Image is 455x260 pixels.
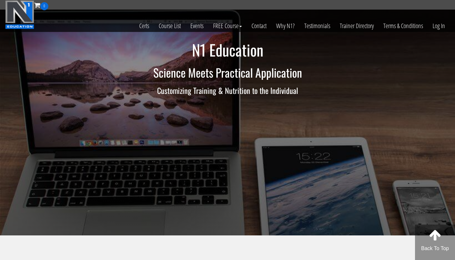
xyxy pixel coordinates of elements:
[40,86,415,95] h3: Customizing Training & Nutrition to the Individual
[208,10,247,42] a: FREE Course
[271,10,299,42] a: Why N1?
[154,10,186,42] a: Course List
[299,10,335,42] a: Testimonials
[134,10,154,42] a: Certs
[34,1,48,9] a: 0
[40,42,415,58] h1: N1 Education
[335,10,379,42] a: Trainer Directory
[40,2,48,10] span: 0
[428,10,450,42] a: Log In
[186,10,208,42] a: Events
[5,0,34,29] img: n1-education
[247,10,271,42] a: Contact
[40,66,415,79] h2: Science Meets Practical Application
[379,10,428,42] a: Terms & Conditions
